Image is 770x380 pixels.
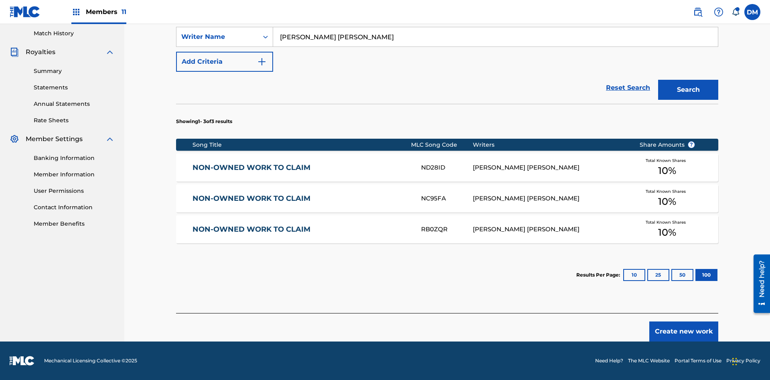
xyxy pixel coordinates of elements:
div: [PERSON_NAME] [PERSON_NAME] [473,163,627,172]
div: Writer Name [181,32,253,42]
a: The MLC Website [628,357,670,364]
a: Summary [34,67,115,75]
div: RB0ZQR [421,225,472,234]
span: Royalties [26,47,55,57]
img: expand [105,134,115,144]
button: 10 [623,269,645,281]
span: 10 % [658,164,676,178]
img: search [693,7,703,17]
a: Banking Information [34,154,115,162]
a: Need Help? [595,357,623,364]
a: User Permissions [34,187,115,195]
span: Total Known Shares [646,188,689,194]
img: MLC Logo [10,6,41,18]
div: Drag [732,350,737,374]
a: NON-OWNED WORK TO CLAIM [192,225,411,234]
div: Song Title [192,141,411,149]
form: Search Form [176,2,718,104]
span: Member Settings [26,134,83,144]
img: expand [105,47,115,57]
img: logo [10,356,34,366]
button: 25 [647,269,669,281]
span: Share Amounts [640,141,695,149]
div: NC95FA [421,194,472,203]
span: 11 [122,8,126,16]
a: NON-OWNED WORK TO CLAIM [192,163,411,172]
button: 100 [695,269,717,281]
a: Privacy Policy [726,357,760,364]
span: 10 % [658,225,676,240]
div: [PERSON_NAME] [PERSON_NAME] [473,194,627,203]
button: 50 [671,269,693,281]
a: Member Information [34,170,115,179]
span: Total Known Shares [646,158,689,164]
div: Notifications [731,8,740,16]
span: Mechanical Licensing Collective © 2025 [44,357,137,364]
a: Reset Search [602,79,654,97]
a: Statements [34,83,115,92]
button: Search [658,80,718,100]
button: Create new work [649,321,718,342]
div: Writers [473,141,627,149]
div: ND28ID [421,163,472,172]
div: User Menu [744,4,760,20]
span: Members [86,7,126,16]
a: Rate Sheets [34,116,115,125]
a: NON-OWNED WORK TO CLAIM [192,194,411,203]
a: Match History [34,29,115,38]
span: 10 % [658,194,676,209]
a: Annual Statements [34,100,115,108]
p: Results Per Page: [576,271,622,279]
a: Portal Terms of Use [675,357,721,364]
img: Royalties [10,47,19,57]
img: 9d2ae6d4665cec9f34b9.svg [257,57,267,67]
button: Add Criteria [176,52,273,72]
a: Member Benefits [34,220,115,228]
p: Showing 1 - 3 of 3 results [176,118,232,125]
span: Total Known Shares [646,219,689,225]
img: Member Settings [10,134,19,144]
img: help [714,7,723,17]
div: MLC Song Code [411,141,473,149]
span: ? [688,141,695,148]
iframe: Resource Center [748,251,770,317]
div: [PERSON_NAME] [PERSON_NAME] [473,225,627,234]
a: Public Search [690,4,706,20]
img: Top Rightsholders [71,7,81,17]
iframe: Chat Widget [730,342,770,380]
a: Contact Information [34,203,115,212]
div: Help [711,4,727,20]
